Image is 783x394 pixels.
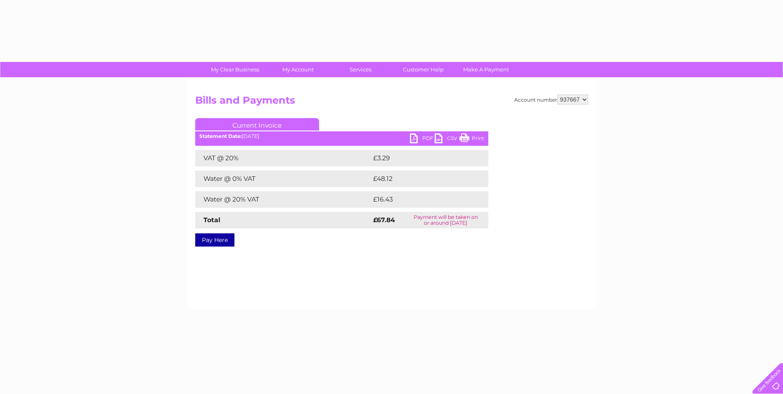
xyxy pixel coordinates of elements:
[371,191,471,208] td: £16.43
[201,62,269,77] a: My Clear Business
[459,133,484,145] a: Print
[452,62,520,77] a: Make A Payment
[514,95,588,104] div: Account number
[371,171,471,187] td: £48.12
[373,216,395,224] strong: £67.84
[403,212,488,228] td: Payment will be taken on or around [DATE]
[264,62,332,77] a: My Account
[389,62,457,77] a: Customer Help
[195,95,588,110] h2: Bills and Payments
[199,133,242,139] b: Statement Date:
[195,171,371,187] td: Water @ 0% VAT
[326,62,395,77] a: Services
[195,233,234,247] a: Pay Here
[195,118,319,131] a: Current Invoice
[195,191,371,208] td: Water @ 20% VAT
[195,133,488,139] div: [DATE]
[410,133,435,145] a: PDF
[195,150,371,166] td: VAT @ 20%
[435,133,459,145] a: CSV
[203,216,220,224] strong: Total
[371,150,469,166] td: £3.29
